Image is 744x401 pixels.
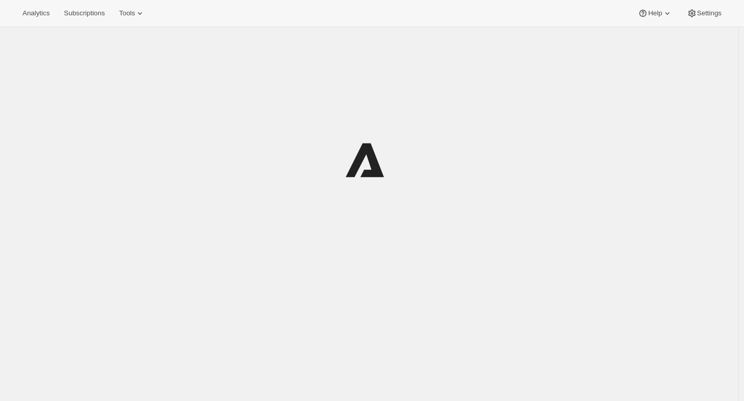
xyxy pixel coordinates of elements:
[16,6,56,20] button: Analytics
[22,9,50,17] span: Analytics
[64,9,105,17] span: Subscriptions
[632,6,678,20] button: Help
[119,9,135,17] span: Tools
[681,6,728,20] button: Settings
[58,6,111,20] button: Subscriptions
[113,6,151,20] button: Tools
[648,9,662,17] span: Help
[697,9,722,17] span: Settings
